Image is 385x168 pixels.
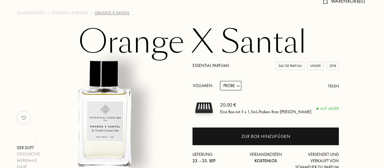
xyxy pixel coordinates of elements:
[18,112,30,124] img: no_like_p.png
[17,10,46,16] a: Sammlungen
[90,10,93,16] div: /
[52,10,88,16] a: Essential Parfums
[220,101,311,108] div: 20,00 €
[193,151,241,164] div: Lieferung
[40,26,345,59] h1: Orange X Santal
[193,158,216,163] span: 23. - 25. Sep.
[327,62,339,70] div: 2018
[328,83,339,89] div: Teilen
[220,108,311,115] div: Eine Box mit 5 x 1,5mL-Proben Ihrer [PERSON_NAME]
[17,151,40,157] div: Geschichte
[255,158,277,163] span: Kostenlos
[317,106,339,112] div: Auf Lager
[193,63,229,68] a: Essential Parfums
[17,145,40,151] div: Der Duft
[47,10,50,16] div: /
[307,62,324,70] div: Unisex
[276,62,304,70] div: Eau de Parfum
[241,151,290,164] div: Versandkosten
[17,157,40,164] div: Merkmale
[193,81,216,90] div: Volumen:
[193,96,215,119] img: sample box
[94,10,130,16] div: Orange X Santal
[241,133,290,140] div: Zur Box hinzufügen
